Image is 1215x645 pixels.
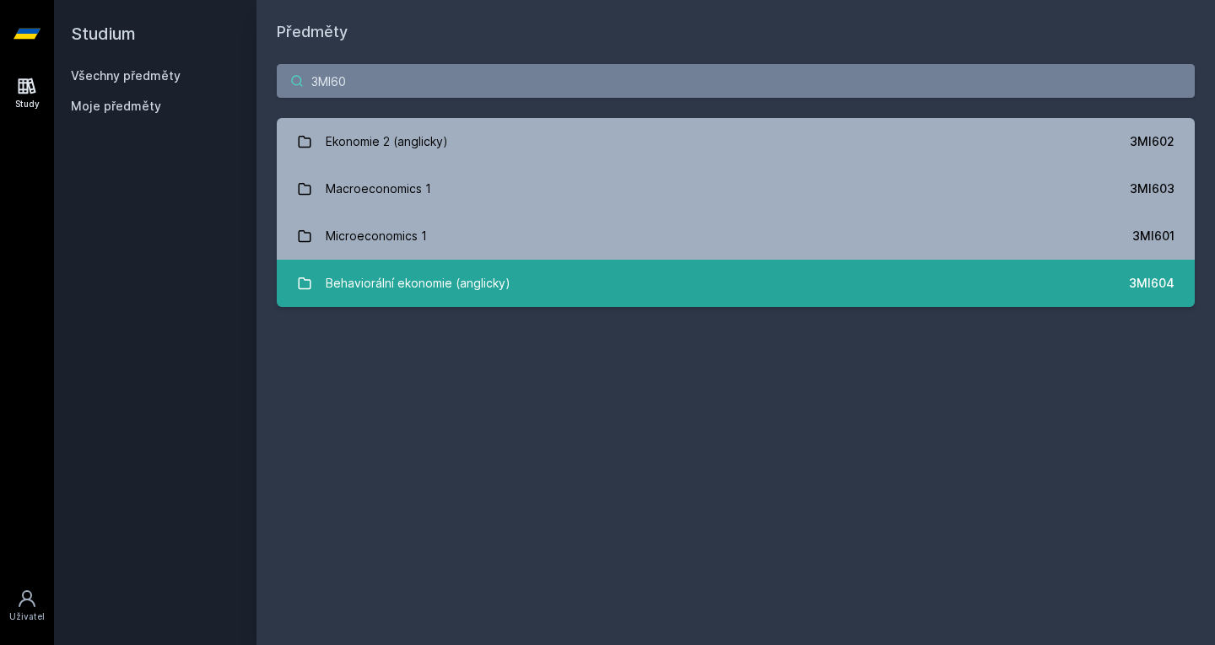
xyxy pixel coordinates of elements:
[1129,275,1174,292] div: 3MI604
[326,125,448,159] div: Ekonomie 2 (anglicky)
[277,118,1195,165] a: Ekonomie 2 (anglicky) 3MI602
[3,580,51,632] a: Uživatel
[326,172,431,206] div: Macroeconomics 1
[71,98,161,115] span: Moje předměty
[326,266,510,300] div: Behaviorální ekonomie (anglicky)
[277,260,1195,307] a: Behaviorální ekonomie (anglicky) 3MI604
[1130,180,1174,197] div: 3MI603
[9,610,45,623] div: Uživatel
[1130,133,1174,150] div: 3MI602
[277,64,1195,98] input: Název nebo ident předmětu…
[277,212,1195,260] a: Microeconomics 1 3MI601
[15,98,40,110] div: Study
[277,165,1195,212] a: Macroeconomics 1 3MI603
[326,219,427,253] div: Microeconomics 1
[3,67,51,119] a: Study
[1132,228,1174,245] div: 3MI601
[71,68,181,83] a: Všechny předměty
[277,20,1195,44] h1: Předměty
